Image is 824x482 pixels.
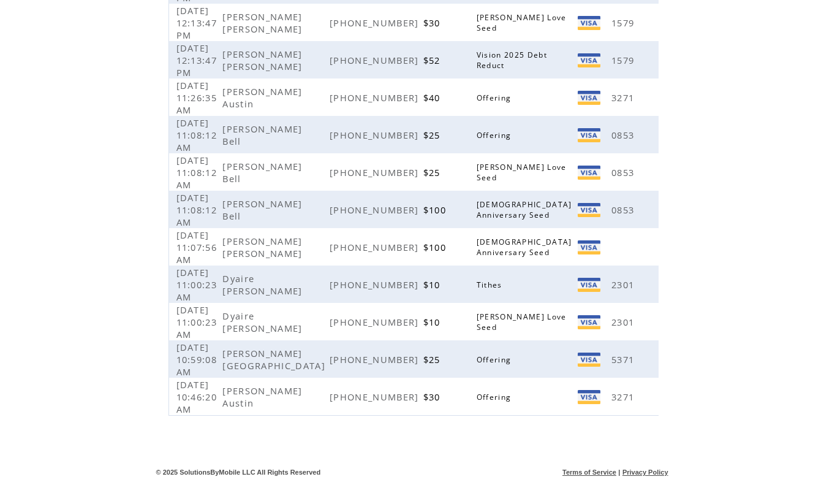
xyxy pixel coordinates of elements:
[330,17,422,29] span: [PHONE_NUMBER]
[222,10,305,35] span: [PERSON_NAME] [PERSON_NAME]
[578,278,600,292] img: Visa
[176,79,217,116] span: [DATE] 11:26:35 AM
[477,354,515,365] span: Offering
[330,391,422,403] span: [PHONE_NUMBER]
[578,16,600,30] img: Visa
[176,266,217,303] span: [DATE] 11:00:23 AM
[176,42,217,78] span: [DATE] 12:13:47 PM
[330,166,422,178] span: [PHONE_NUMBER]
[578,128,600,142] img: VISA
[222,48,305,72] span: [PERSON_NAME] [PERSON_NAME]
[222,235,305,259] span: [PERSON_NAME] [PERSON_NAME]
[222,384,302,409] span: [PERSON_NAME] Austin
[477,162,567,183] span: [PERSON_NAME] Love Seed
[330,91,422,104] span: [PHONE_NUMBER]
[477,312,567,332] span: [PERSON_NAME] Love Seed
[222,197,302,222] span: [PERSON_NAME] Bell
[477,130,515,140] span: Offering
[578,353,600,367] img: Visa
[611,204,637,216] span: 0853
[330,54,422,66] span: [PHONE_NUMBER]
[176,229,217,266] span: [DATE] 11:07:56 AM
[330,278,422,291] span: [PHONE_NUMBER]
[578,91,600,105] img: Visa
[222,347,328,372] span: [PERSON_NAME] [GEOGRAPHIC_DATA]
[611,129,637,141] span: 0853
[477,50,547,71] span: Vision 2025 Debt Reduct
[578,240,600,254] img: Visa
[330,204,422,216] span: [PHONE_NUMBER]
[423,91,444,104] span: $40
[611,54,637,66] span: 1579
[176,4,217,41] span: [DATE] 12:13:47 PM
[423,278,444,291] span: $10
[176,341,217,378] span: [DATE] 10:59:08 AM
[477,12,567,33] span: [PERSON_NAME] Love Seed
[477,280,505,290] span: Tithes
[330,316,422,328] span: [PHONE_NUMBER]
[330,353,422,365] span: [PHONE_NUMBER]
[578,390,600,404] img: Visa
[176,378,217,415] span: [DATE] 10:46:20 AM
[156,469,321,476] span: © 2025 SolutionsByMobile LLC All Rights Reserved
[330,129,422,141] span: [PHONE_NUMBER]
[423,54,444,66] span: $52
[222,272,305,297] span: Dyaire [PERSON_NAME]
[176,304,217,340] span: [DATE] 11:00:23 AM
[176,117,217,153] span: [DATE] 11:08:12 AM
[423,204,449,216] span: $100
[423,353,444,365] span: $25
[423,241,449,253] span: $100
[611,17,637,29] span: 1579
[611,353,637,365] span: 5371
[611,278,637,291] span: 2301
[578,166,600,180] img: VISA
[423,316,444,328] span: $10
[618,469,620,476] span: |
[423,391,444,403] span: $30
[562,469,616,476] a: Terms of Service
[611,166,637,178] span: 0853
[222,123,302,147] span: [PERSON_NAME] Bell
[222,310,305,334] span: Dyaire [PERSON_NAME]
[611,91,637,104] span: 3271
[611,391,637,403] span: 3271
[622,469,668,476] a: Privacy Policy
[477,392,515,402] span: Offering
[330,241,422,253] span: [PHONE_NUMBER]
[423,166,444,178] span: $25
[477,93,515,103] span: Offering
[578,315,600,329] img: Visa
[176,191,217,228] span: [DATE] 11:08:12 AM
[423,17,444,29] span: $30
[423,129,444,141] span: $25
[578,53,600,67] img: Visa
[176,154,217,191] span: [DATE] 11:08:12 AM
[611,316,637,328] span: 2301
[578,203,600,217] img: VISA
[222,160,302,185] span: [PERSON_NAME] Bell
[477,199,572,220] span: [DEMOGRAPHIC_DATA] Anniversary Seed
[477,237,572,258] span: [DEMOGRAPHIC_DATA] Anniversary Seed
[222,85,302,110] span: [PERSON_NAME] Austin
